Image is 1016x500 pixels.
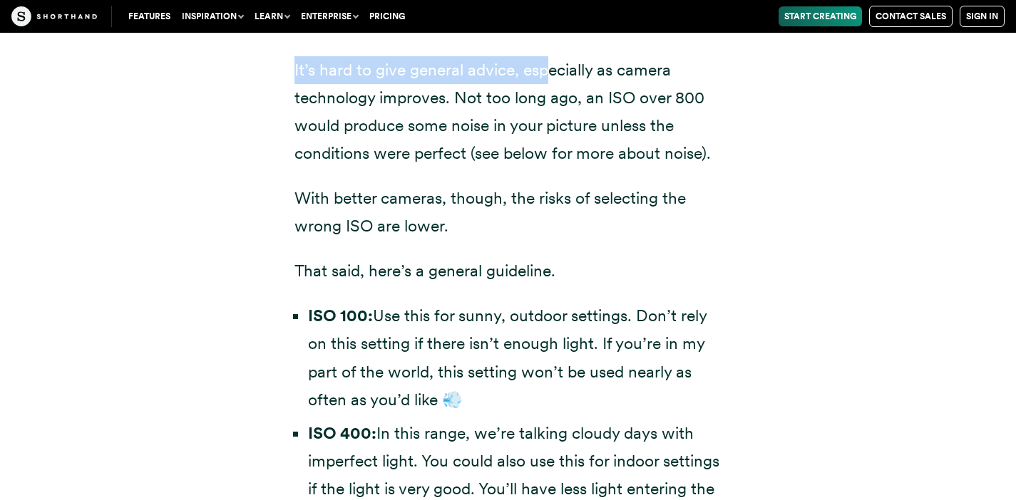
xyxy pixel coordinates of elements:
button: Inspiration [176,6,249,26]
a: Sign in [960,6,1005,27]
strong: ISO 400: [308,423,376,443]
button: Learn [249,6,295,26]
p: It’s hard to give general advice, especially as camera technology improves. Not too long ago, an ... [294,56,722,167]
strong: ISO 100: [308,306,373,325]
p: With better cameras, though, the risks of selecting the wrong ISO are lower. [294,184,722,240]
button: Enterprise [295,6,364,26]
a: Features [123,6,176,26]
p: That said, here’s a general guideline. [294,257,722,285]
img: The Craft [11,6,97,26]
a: Pricing [364,6,411,26]
li: Use this for sunny, outdoor settings. Don’t rely on this setting if there isn’t enough light. If ... [308,302,722,413]
a: Contact Sales [869,6,953,27]
a: Start Creating [779,6,862,26]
